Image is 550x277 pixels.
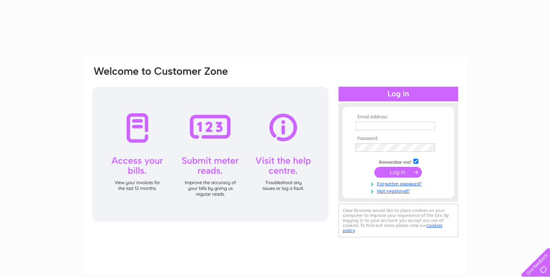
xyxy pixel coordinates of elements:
[343,223,442,233] a: cookies policy
[355,187,443,194] a: Not registered?
[354,114,443,120] th: Email Address:
[354,136,443,141] th: Password:
[338,204,458,237] div: Clear Business would like to place cookies on your computer to improve your experience of the sit...
[354,158,443,165] td: Remember me?
[355,180,443,187] a: Forgotten password?
[374,167,422,178] input: Submit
